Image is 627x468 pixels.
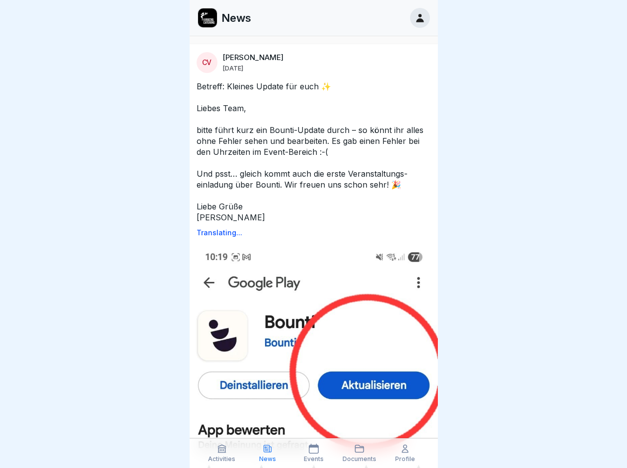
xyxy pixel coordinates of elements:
[304,456,324,463] p: Events
[208,456,235,463] p: Activities
[221,11,251,24] p: News
[395,456,415,463] p: Profile
[197,229,431,237] p: Translating...
[222,64,243,72] p: [DATE]
[259,456,276,463] p: News
[198,8,217,27] img: ewxb9rjzulw9ace2na8lwzf2.png
[197,52,217,73] div: CV
[343,456,376,463] p: Documents
[222,53,283,62] p: [PERSON_NAME]
[197,81,431,223] p: Betreff: Kleines Update für euch ✨ Liebes Team, bitte führt kurz ein Bounti-Update durch – so kön...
